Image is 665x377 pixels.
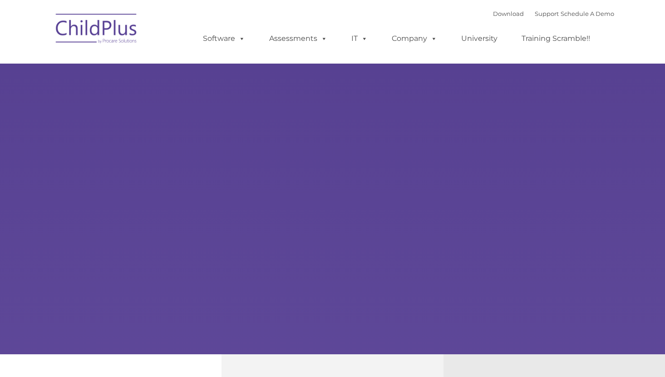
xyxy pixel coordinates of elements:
[51,7,142,53] img: ChildPlus by Procare Solutions
[561,10,614,17] a: Schedule A Demo
[342,30,377,48] a: IT
[493,10,524,17] a: Download
[493,10,614,17] font: |
[535,10,559,17] a: Support
[512,30,599,48] a: Training Scramble!!
[383,30,446,48] a: Company
[260,30,336,48] a: Assessments
[452,30,507,48] a: University
[194,30,254,48] a: Software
